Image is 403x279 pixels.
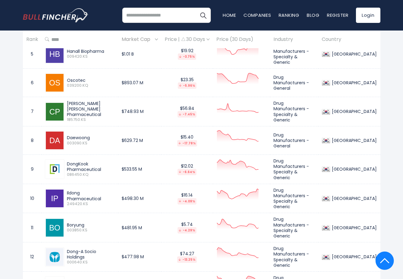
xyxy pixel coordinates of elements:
[67,49,115,54] div: Hanall Biopharma
[46,248,64,266] img: 000640.KS.png
[178,82,196,89] div: -5.96%
[165,106,210,118] div: $56.84
[165,36,210,43] div: Price | 30 Days
[23,242,42,272] td: 12
[67,222,115,228] div: Boryung
[165,77,210,89] div: $23.35
[67,228,115,233] span: 003850.KS
[327,12,349,18] a: Register
[67,161,115,172] div: DongKook Pharmaceutical
[270,154,319,184] td: Drug Manufacturers - Specialty & Generic
[23,184,42,213] td: 10
[270,97,319,126] td: Drug Manufacturers - Specialty & Generic
[178,111,196,118] div: -7.45%
[23,31,42,49] th: Rank
[165,163,210,175] div: $12.02
[122,35,153,44] span: Market Cap
[213,31,270,49] th: Price (30 Days)
[67,135,115,140] div: Daewoong
[270,184,319,213] td: Drug Manufacturers - Specialty & Generic
[279,12,299,18] a: Ranking
[67,172,115,177] span: 086450.KQ
[330,254,377,259] div: [GEOGRAPHIC_DATA]
[330,225,377,230] div: [GEOGRAPHIC_DATA]
[67,78,115,83] div: Oscotec
[270,31,319,49] th: Industry
[67,201,115,207] span: 249420.KS
[223,12,236,18] a: Home
[165,192,210,204] div: $16.14
[118,184,161,213] td: $498.30 M
[67,83,115,88] span: 039200.KQ
[67,101,115,118] div: [PERSON_NAME] [PERSON_NAME] Pharmaceutical
[50,164,60,174] img: 086450.KQ.png
[177,140,197,147] div: -17.78%
[330,196,377,201] div: [GEOGRAPHIC_DATA]
[118,39,161,69] td: $1.01 B
[307,12,320,18] a: Blog
[118,126,161,154] td: $629.72 M
[270,126,319,154] td: Drug Manufacturers - General
[356,8,380,23] a: Login
[23,154,42,184] td: 9
[330,109,377,114] div: [GEOGRAPHIC_DATA]
[67,260,115,265] span: 000640.KS
[330,138,377,143] div: [GEOGRAPHIC_DATA]
[118,213,161,242] td: $481.95 M
[67,117,115,122] span: 185750.KS
[270,69,319,97] td: Drug Manufacturers - General
[178,169,196,175] div: -6.64%
[23,126,42,154] td: 8
[318,31,380,49] th: Country
[244,12,271,18] a: Companies
[67,141,115,146] span: 003090.KS
[178,198,196,205] div: -4.09%
[118,242,161,272] td: $477.98 M
[118,69,161,97] td: $893.07 M
[23,39,42,69] td: 5
[23,8,89,22] img: bullfincher logo
[178,227,196,234] div: -4.29%
[177,256,197,263] div: -13.25%
[165,134,210,146] div: $15.40
[270,39,319,69] td: Drug Manufacturers - Specialty & Generic
[165,251,210,263] div: $74.27
[165,222,210,234] div: $5.74
[23,8,89,22] a: Go to homepage
[196,8,211,23] button: Search
[118,154,161,184] td: $533.55 M
[165,48,210,60] div: $19.92
[330,80,377,85] div: [GEOGRAPHIC_DATA]
[118,97,161,126] td: $748.93 M
[23,97,42,126] td: 7
[330,51,377,57] div: [GEOGRAPHIC_DATA]
[270,242,319,272] td: Drug Manufacturers - Specialty & Generic
[23,69,42,97] td: 6
[330,166,377,172] div: [GEOGRAPHIC_DATA]
[178,53,196,60] div: -3.75%
[270,213,319,242] td: Drug Manufacturers - Specialty & Generic
[67,54,115,59] span: 009420.KS
[67,249,115,260] div: Dong-A Socio Holdings
[67,190,115,201] div: Ildong Pharmaceutical
[23,213,42,242] td: 11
